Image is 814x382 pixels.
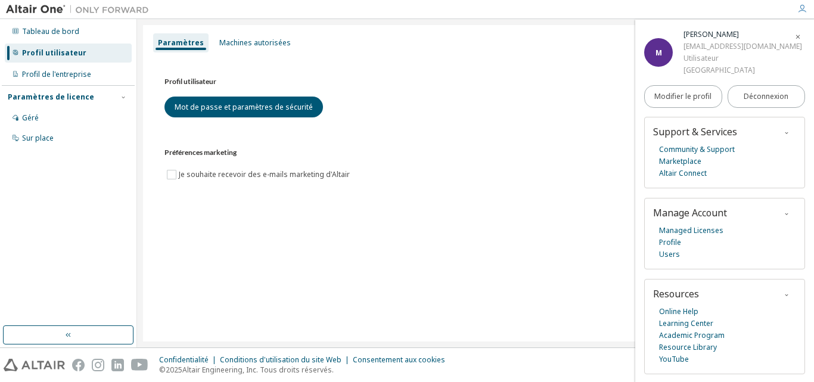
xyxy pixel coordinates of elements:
font: Géré [22,113,39,123]
a: Altair Connect [659,167,707,179]
a: YouTube [659,353,689,365]
font: Modifier le profil [654,91,712,101]
span: Support & Services [653,125,737,138]
span: Resources [653,287,699,300]
font: Paramètres de licence [8,92,94,102]
font: Profil utilisateur [164,77,216,86]
font: Conditions d'utilisation du site Web [220,355,341,365]
font: Préférences marketing [164,148,237,157]
a: Academic Program [659,330,725,341]
font: M [655,48,662,58]
img: Altaïr Un [6,4,155,15]
font: Tableau de bord [22,26,79,36]
div: Madiama Ndiaye [683,29,802,41]
img: altair_logo.svg [4,359,65,371]
a: Marketplace [659,156,701,167]
a: Online Help [659,306,698,318]
font: Déconnexion [744,91,788,101]
font: Utilisateur [683,53,719,63]
img: linkedin.svg [111,359,124,371]
a: Learning Center [659,318,713,330]
font: Altair Engineering, Inc. Tous droits réservés. [182,365,334,375]
img: facebook.svg [72,359,85,371]
a: Profile [659,237,681,249]
font: Je souhaite recevoir des e-mails marketing d'Altair [179,169,350,179]
img: instagram.svg [92,359,104,371]
img: youtube.svg [131,359,148,371]
span: Manage Account [653,206,727,219]
font: Sur place [22,133,54,143]
font: Machines autorisées [219,38,291,48]
font: [GEOGRAPHIC_DATA] [683,65,755,75]
font: Paramètres [158,38,204,48]
font: [EMAIL_ADDRESS][DOMAIN_NAME] [683,41,802,51]
font: © [159,365,166,375]
button: Mot de passe et paramètres de sécurité [164,97,323,117]
font: [PERSON_NAME] [683,29,739,39]
a: Resource Library [659,341,717,353]
font: 2025 [166,365,182,375]
font: Profil utilisateur [22,48,86,58]
a: Community & Support [659,144,735,156]
a: Modifier le profil [644,85,722,108]
button: Déconnexion [728,85,806,108]
font: Confidentialité [159,355,209,365]
font: Consentement aux cookies [353,355,445,365]
a: Users [659,249,680,260]
font: Mot de passe et paramètres de sécurité [175,102,313,112]
font: Profil de l'entreprise [22,69,91,79]
a: Managed Licenses [659,225,723,237]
